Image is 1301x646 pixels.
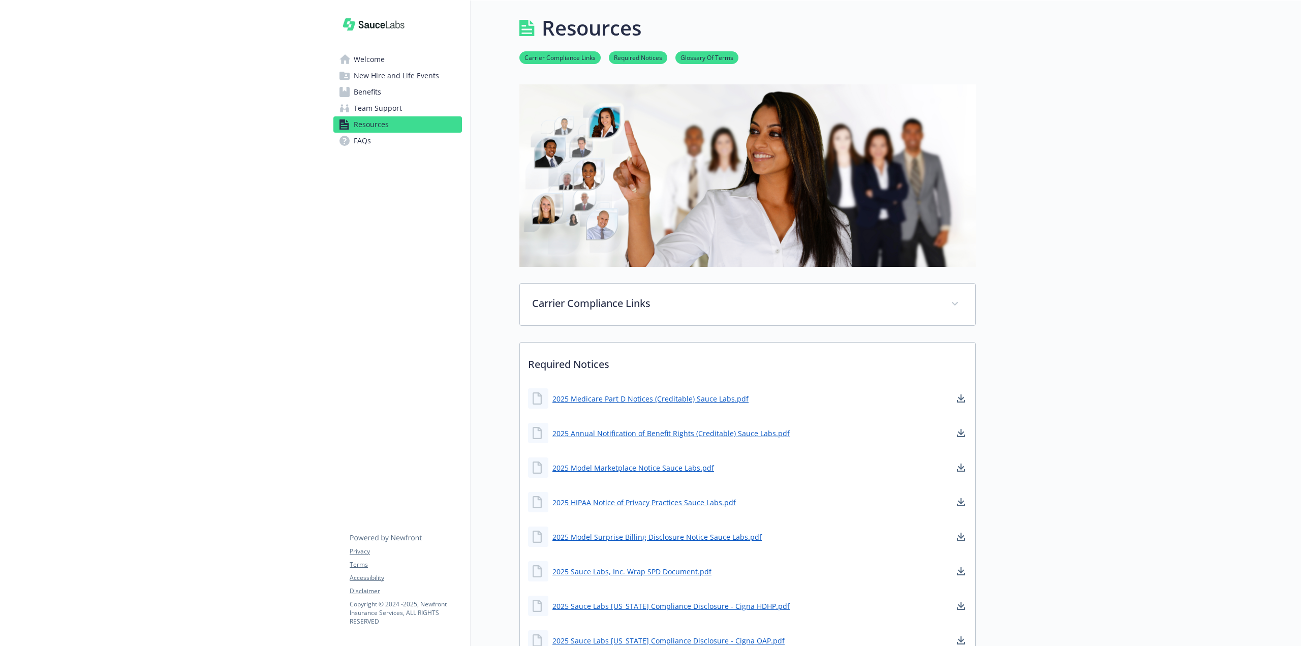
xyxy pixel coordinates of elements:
[519,52,601,62] a: Carrier Compliance Links
[955,496,967,508] a: download document
[333,84,462,100] a: Benefits
[542,13,641,43] h1: Resources
[955,600,967,612] a: download document
[552,532,762,542] a: 2025 Model Surprise Billing Disclosure Notice Sauce Labs.pdf
[333,100,462,116] a: Team Support
[333,133,462,149] a: FAQs
[609,52,667,62] a: Required Notices
[955,531,967,543] a: download document
[354,84,381,100] span: Benefits
[350,587,461,596] a: Disclaimer
[350,573,461,582] a: Accessibility
[350,547,461,556] a: Privacy
[333,51,462,68] a: Welcome
[955,462,967,474] a: download document
[520,284,975,325] div: Carrier Compliance Links
[354,100,402,116] span: Team Support
[552,635,785,646] a: 2025 Sauce Labs [US_STATE] Compliance Disclosure - Cigna OAP.pdf
[675,52,738,62] a: Glossary Of Terms
[519,84,976,267] img: resources page banner
[333,68,462,84] a: New Hire and Life Events
[552,428,790,439] a: 2025 Annual Notification of Benefit Rights (Creditable) Sauce Labs.pdf
[955,565,967,577] a: download document
[552,393,749,404] a: 2025 Medicare Part D Notices (Creditable) Sauce Labs.pdf
[350,560,461,569] a: Terms
[333,116,462,133] a: Resources
[354,68,439,84] span: New Hire and Life Events
[354,51,385,68] span: Welcome
[552,497,736,508] a: 2025 HIPAA Notice of Privacy Practices Sauce Labs.pdf
[354,133,371,149] span: FAQs
[532,296,939,311] p: Carrier Compliance Links
[955,427,967,439] a: download document
[552,463,714,473] a: 2025 Model Marketplace Notice Sauce Labs.pdf
[552,566,711,577] a: 2025 Sauce Labs, Inc. Wrap SPD Document.pdf
[552,601,790,611] a: 2025 Sauce Labs [US_STATE] Compliance Disclosure - Cigna HDHP.pdf
[354,116,389,133] span: Resources
[955,392,967,405] a: download document
[350,600,461,626] p: Copyright © 2024 - 2025 , Newfront Insurance Services, ALL RIGHTS RESERVED
[520,343,975,380] p: Required Notices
